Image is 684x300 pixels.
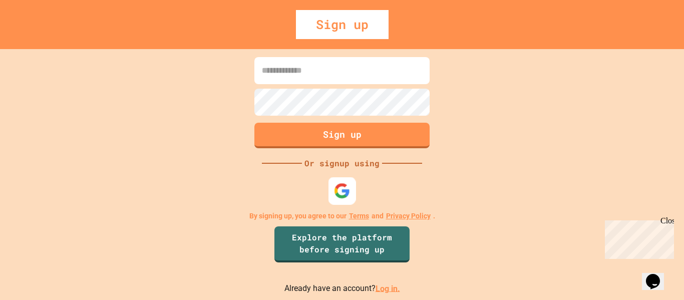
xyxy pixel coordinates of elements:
img: google-icon.svg [334,182,351,199]
p: Already have an account? [284,282,400,295]
a: Explore the platform before signing up [274,226,410,262]
button: Sign up [254,123,430,148]
a: Terms [349,211,369,221]
iframe: chat widget [642,260,674,290]
div: Or signup using [302,157,382,169]
a: Log in. [376,283,400,293]
div: Sign up [296,10,389,39]
p: By signing up, you agree to our and . [249,211,435,221]
div: Chat with us now!Close [4,4,69,64]
iframe: chat widget [601,216,674,259]
a: Privacy Policy [386,211,431,221]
